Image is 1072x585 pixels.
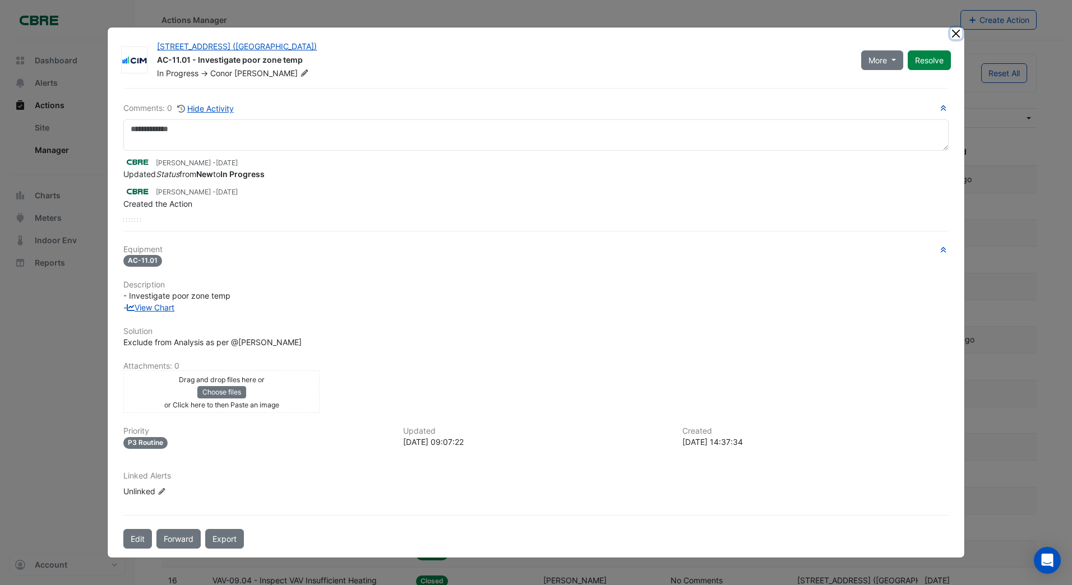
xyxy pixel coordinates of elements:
[158,487,166,496] fa-icon: Edit Linked Alerts
[403,436,669,448] div: [DATE] 09:07:22
[156,158,238,168] small: [PERSON_NAME] -
[234,68,311,79] span: [PERSON_NAME]
[123,471,949,481] h6: Linked Alerts
[157,41,317,51] a: [STREET_ADDRESS] ([GEOGRAPHIC_DATA])
[210,68,232,78] span: Conor
[403,426,669,436] h6: Updated
[908,50,951,70] button: Resolve
[682,436,949,448] div: [DATE] 14:37:34
[123,169,265,179] span: Updated from to
[950,27,962,39] button: Close
[861,50,903,70] button: More
[123,255,162,267] span: AC-11.01
[197,386,246,398] button: Choose files
[122,55,147,66] img: CIM
[123,185,151,197] img: CBRE Charter Hall
[123,102,234,115] div: Comments: 0
[156,169,179,179] em: Status
[123,337,302,347] span: Exclude from Analysis as per @[PERSON_NAME]
[123,280,949,290] h6: Description
[179,375,265,384] small: Drag and drop files here or
[123,156,151,168] img: CBRE Charter Hall
[123,529,152,549] button: Edit
[123,361,949,371] h6: Attachments: 0
[123,245,949,254] h6: Equipment
[123,291,230,312] span: - Investigate poor zone temp -
[216,159,238,167] span: 2025-09-12 09:07:22
[201,68,208,78] span: ->
[123,437,168,449] div: P3 Routine
[156,529,201,549] button: Forward
[123,426,390,436] h6: Priority
[196,169,213,179] strong: New
[164,401,279,409] small: or Click here to then Paste an image
[205,529,244,549] a: Export
[177,102,234,115] button: Hide Activity
[127,303,174,312] a: View Chart
[1034,547,1061,574] div: Open Intercom Messenger
[123,485,258,497] div: Unlinked
[216,188,238,196] span: 2025-09-11 14:37:34
[157,54,848,68] div: AC-11.01 - Investigate poor zone temp
[220,169,265,179] strong: In Progress
[868,54,887,66] span: More
[682,426,949,436] h6: Created
[123,327,949,336] h6: Solution
[156,187,238,197] small: [PERSON_NAME] -
[123,199,192,208] span: Created the Action
[157,68,198,78] span: In Progress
